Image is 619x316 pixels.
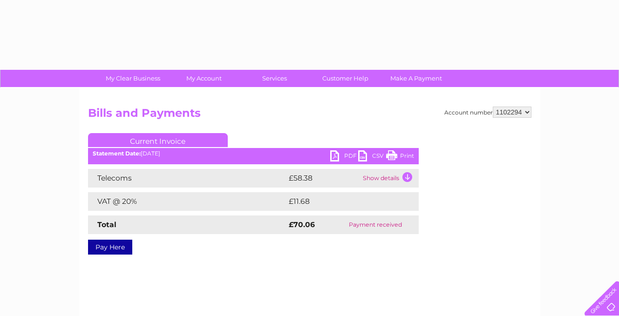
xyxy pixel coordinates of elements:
[378,70,455,87] a: Make A Payment
[236,70,313,87] a: Services
[88,169,286,188] td: Telecoms
[286,169,361,188] td: £58.38
[88,192,286,211] td: VAT @ 20%
[97,220,116,229] strong: Total
[307,70,384,87] a: Customer Help
[444,107,531,118] div: Account number
[88,240,132,255] a: Pay Here
[358,150,386,164] a: CSV
[286,192,398,211] td: £11.68
[93,150,141,157] b: Statement Date:
[88,150,419,157] div: [DATE]
[332,215,418,234] td: Payment received
[165,70,242,87] a: My Account
[88,107,531,124] h2: Bills and Payments
[289,220,315,229] strong: £70.06
[88,133,228,147] a: Current Invoice
[95,70,171,87] a: My Clear Business
[386,150,414,164] a: Print
[361,169,419,188] td: Show details
[330,150,358,164] a: PDF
